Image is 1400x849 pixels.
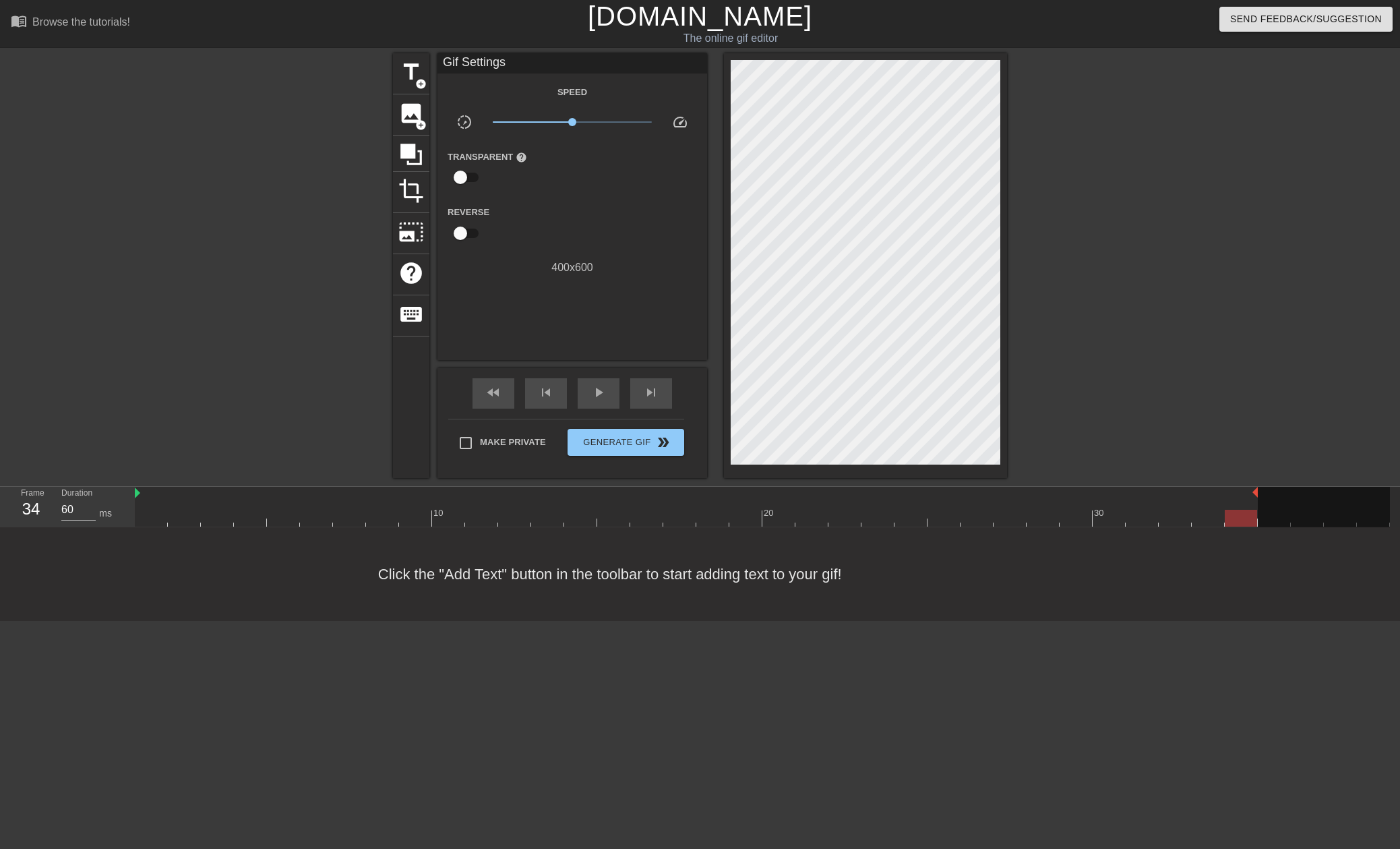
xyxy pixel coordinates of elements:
span: Send Feedback/Suggestion [1230,11,1382,28]
span: add_circle [415,119,427,131]
div: ms [99,506,112,521]
span: keyboard [398,301,424,327]
span: Generate Gif [573,434,679,450]
span: help [398,260,424,286]
span: skip_previous [538,384,554,401]
span: image [398,100,424,126]
div: 400 x 600 [437,260,707,276]
span: title [398,59,424,85]
span: speed [672,114,688,130]
span: Make Private [480,436,546,449]
span: add_circle [415,78,427,90]
div: 10 [433,506,446,520]
span: help [516,152,527,163]
span: fast_rewind [485,384,501,401]
a: [DOMAIN_NAME] [588,1,812,31]
a: Browse the tutorials! [11,13,130,34]
span: slow_motion_video [456,114,473,130]
span: photo_size_select_large [398,219,424,245]
button: Send Feedback/Suggestion [1219,7,1393,32]
label: Speed [557,86,587,99]
div: 30 [1094,506,1106,520]
div: Frame [11,487,51,526]
span: crop [398,178,424,204]
label: Duration [61,490,92,498]
span: skip_next [643,384,659,401]
div: 20 [764,506,776,520]
span: play_arrow [590,384,607,401]
span: double_arrow [655,434,671,450]
div: Browse the tutorials! [32,16,130,28]
label: Transparent [448,150,527,164]
span: menu_book [11,13,27,29]
button: Generate Gif [568,429,684,456]
div: The online gif editor [473,30,987,47]
div: 34 [21,497,41,521]
div: Gif Settings [437,53,707,74]
label: Reverse [448,206,489,219]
